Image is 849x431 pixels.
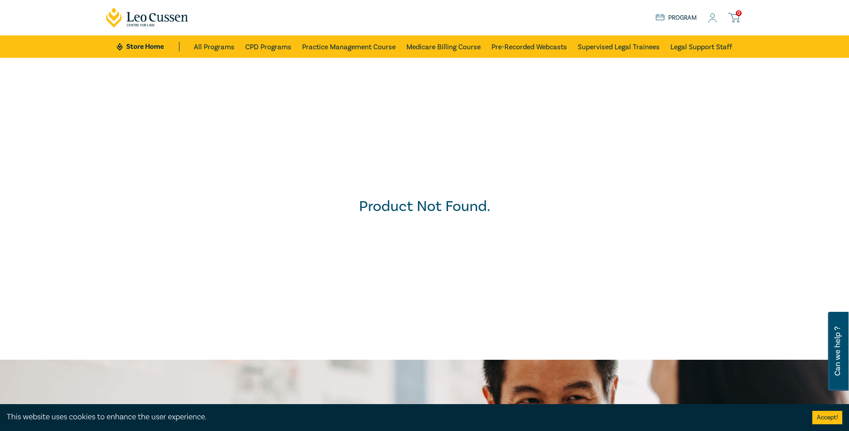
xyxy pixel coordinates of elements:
[359,198,491,215] h2: Product Not Found.
[736,10,742,16] span: 0
[578,35,660,58] a: Supervised Legal Trainees
[406,35,481,58] a: Medicare Billing Course
[194,35,235,58] a: All Programs
[117,42,179,52] a: Store Home
[302,35,396,58] a: Practice Management Course
[245,35,291,58] a: CPD Programs
[7,411,799,423] div: This website uses cookies to enhance the user experience.
[833,317,842,385] span: Can we help ?
[491,35,567,58] a: Pre-Recorded Webcasts
[670,35,732,58] a: Legal Support Staff
[812,411,842,424] button: Accept cookies
[656,13,697,23] a: Program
